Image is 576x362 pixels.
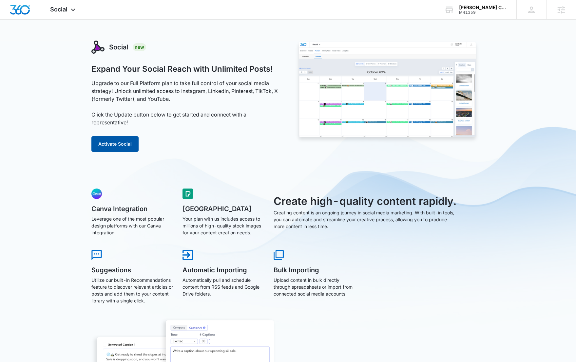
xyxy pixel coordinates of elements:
[182,267,264,273] h5: Automatic Importing
[274,277,355,297] p: Upload content in bulk directly through spreadsheets or import from connected social media accounts.
[459,10,507,15] div: account id
[182,206,264,212] h5: [GEOGRAPHIC_DATA]
[91,79,281,126] p: Upgrade to our Full Platform plan to take full control of your social media strategy! Unlock unli...
[50,6,67,13] span: Social
[91,277,173,304] p: Utilize our built-in Recommendations feature to discover relevant articles or posts and add them ...
[91,206,173,212] h5: Canva Integration
[274,267,355,273] h5: Bulk Importing
[91,136,139,152] button: Activate Social
[109,42,128,52] h3: Social
[459,5,507,10] div: account name
[182,215,264,236] p: Your plan with us includes access to millions of high-quality stock images for your content creat...
[133,43,146,51] div: New
[182,277,264,297] p: Automatically pull and schedule content from RSS feeds and Google Drive folders.
[274,193,458,209] h3: Create high-quality content rapidly.
[274,209,458,230] p: Creating content is an ongoing journey in social media marketing. With built-in tools, you can au...
[91,64,273,74] h1: Expand Your Social Reach with Unlimited Posts!
[91,215,173,236] p: Leverage one of the most popular design platforms with our Canva integration.
[91,267,173,273] h5: Suggestions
